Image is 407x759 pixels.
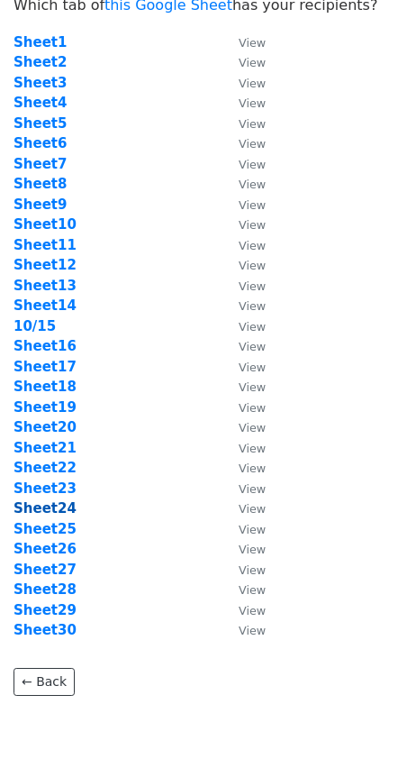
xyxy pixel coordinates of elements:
[239,401,266,415] small: View
[221,399,266,416] a: View
[14,581,77,598] a: Sheet28
[239,299,266,313] small: View
[239,137,266,151] small: View
[14,622,77,638] a: Sheet30
[14,237,77,253] a: Sheet11
[14,318,56,334] a: 10/15
[14,297,77,314] a: Sheet14
[14,156,67,172] a: Sheet7
[221,419,266,435] a: View
[221,440,266,456] a: View
[14,399,77,416] a: Sheet19
[14,480,77,497] a: Sheet23
[239,340,266,353] small: View
[239,239,266,252] small: View
[14,257,77,273] a: Sheet12
[221,95,266,111] a: View
[239,178,266,191] small: View
[14,379,77,395] a: Sheet18
[239,320,266,334] small: View
[221,297,266,314] a: View
[14,602,77,618] strong: Sheet29
[317,672,407,759] iframe: Chat Widget
[239,36,266,50] small: View
[221,379,266,395] a: View
[239,421,266,434] small: View
[14,75,67,91] a: Sheet3
[239,77,266,90] small: View
[14,54,67,70] a: Sheet2
[14,521,77,537] a: Sheet25
[221,338,266,354] a: View
[14,176,67,192] a: Sheet8
[221,562,266,578] a: View
[239,543,266,556] small: View
[14,135,67,151] a: Sheet6
[239,604,266,617] small: View
[14,115,67,132] a: Sheet5
[221,197,266,213] a: View
[221,135,266,151] a: View
[221,237,266,253] a: View
[14,34,67,50] a: Sheet1
[14,541,77,557] a: Sheet26
[221,156,266,172] a: View
[14,338,77,354] a: Sheet16
[239,442,266,455] small: View
[239,583,266,597] small: View
[14,216,77,233] a: Sheet10
[239,259,266,272] small: View
[239,56,266,69] small: View
[221,54,266,70] a: View
[14,197,67,213] a: Sheet9
[221,460,266,476] a: View
[239,380,266,394] small: View
[14,359,77,375] a: Sheet17
[14,440,77,456] a: Sheet21
[221,541,266,557] a: View
[14,562,77,578] a: Sheet27
[14,460,77,476] a: Sheet22
[221,359,266,375] a: View
[14,278,77,294] a: Sheet13
[239,158,266,171] small: View
[221,278,266,294] a: View
[14,95,67,111] a: Sheet4
[221,500,266,517] a: View
[239,361,266,374] small: View
[14,668,75,696] a: ← Back
[221,480,266,497] a: View
[239,279,266,293] small: View
[239,523,266,536] small: View
[14,419,77,435] a: Sheet20
[221,622,266,638] a: View
[221,318,266,334] a: View
[239,502,266,516] small: View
